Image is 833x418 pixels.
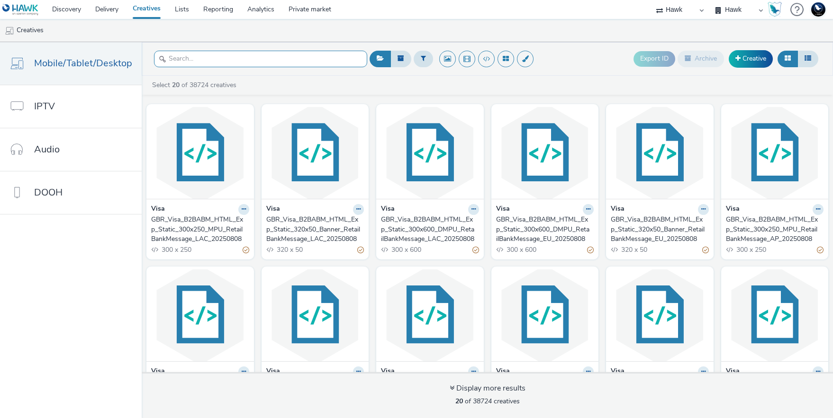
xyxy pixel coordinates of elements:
[620,245,647,254] span: 320 x 50
[496,215,594,244] a: GBR_Visa_B2BABM_HTML_Exp_Static_300x600_DMPU_RetailBankMessage_EU_20250808
[726,366,740,377] strong: Visa
[266,215,364,244] a: GBR_Visa_B2BABM_HTML_Exp_Static_320x50_Banner_RetailBankMessage_LAC_20250808
[34,99,55,113] span: IPTV
[702,245,709,255] div: Partially valid
[149,269,252,361] img: GBR_Visa_B2BABM_HTML_Exp_Static_300x600_DMPU_RetailBankMessage_AP_20250808 visual
[266,366,280,377] strong: Visa
[381,366,395,377] strong: Visa
[161,245,191,254] span: 300 x 250
[472,245,479,255] div: Partially valid
[811,2,825,17] img: Support Hawk
[266,215,361,244] div: GBR_Visa_B2BABM_HTML_Exp_Static_320x50_Banner_RetailBankMessage_LAC_20250808
[390,245,421,254] span: 300 x 600
[151,204,165,215] strong: Visa
[357,245,364,255] div: Partially valid
[611,366,625,377] strong: Visa
[151,215,245,244] div: GBR_Visa_B2BABM_HTML_Exp_Static_300x250_MPU_RetailBankMessage_LAC_20250808
[243,245,249,255] div: Partially valid
[450,383,525,394] div: Display more results
[496,366,510,377] strong: Visa
[726,204,740,215] strong: Visa
[381,204,395,215] strong: Visa
[455,397,520,406] span: of 38724 creatives
[611,215,705,244] div: GBR_Visa_B2BABM_HTML_Exp_Static_320x50_Banner_RetailBankMessage_EU_20250808
[817,245,824,255] div: Partially valid
[151,80,240,89] a: Select of 38724 creatives
[768,2,782,17] img: Hawk Academy
[2,4,39,16] img: undefined Logo
[506,245,536,254] span: 300 x 600
[5,26,14,36] img: mobile
[611,204,625,215] strong: Visa
[34,186,63,199] span: DOOH
[151,366,165,377] strong: Visa
[276,245,303,254] span: 320 x 50
[496,204,510,215] strong: Visa
[266,204,280,215] strong: Visa
[154,51,367,67] input: Search...
[264,269,367,361] img: GBR_Visa_B2BABM_HTML_Exp_Static_300x250_MPU_NewAnthemVideo_LAC_20250808 visual
[34,56,132,70] span: Mobile/Tablet/Desktop
[735,245,766,254] span: 300 x 250
[608,107,711,199] img: GBR_Visa_B2BABM_HTML_Exp_Static_320x50_Banner_RetailBankMessage_EU_20250808 visual
[264,107,367,199] img: GBR_Visa_B2BABM_HTML_Exp_Static_320x50_Banner_RetailBankMessage_LAC_20250808 visual
[455,397,463,406] strong: 20
[381,215,479,244] a: GBR_Visa_B2BABM_HTML_Exp_Static_300x600_DMPU_RetailBankMessage_LAC_20250808
[726,215,824,244] a: GBR_Visa_B2BABM_HTML_Exp_Static_300x250_MPU_RetailBankMessage_AP_20250808
[726,215,820,244] div: GBR_Visa_B2BABM_HTML_Exp_Static_300x250_MPU_RetailBankMessage_AP_20250808
[494,107,597,199] img: GBR_Visa_B2BABM_HTML_Exp_Static_300x600_DMPU_RetailBankMessage_EU_20250808 visual
[34,142,60,156] span: Audio
[608,269,711,361] img: GBR_Visa_B2BABM_HTML_Exp_Static_320x50_Banner_NewAnthemVideo_LAC_20250808 visual
[724,269,826,361] img: GBR_Visa_B2BABM_HTML_Exp_Static_320x50_MPU_RetailBankMessage_AP_20250808 visual
[149,107,252,199] img: GBR_Visa_B2BABM_HTML_Exp_Static_300x250_MPU_RetailBankMessage_LAC_20250808 visual
[172,80,180,89] strong: 20
[151,215,249,244] a: GBR_Visa_B2BABM_HTML_Exp_Static_300x250_MPU_RetailBankMessage_LAC_20250808
[379,269,481,361] img: GBR_Visa_B2BABM_HTML_Exp_Static_320x250_MPU_NewAnthemVideo_LAC_20250808 visual
[587,245,594,255] div: Partially valid
[768,2,786,17] a: Hawk Academy
[379,107,481,199] img: GBR_Visa_B2BABM_HTML_Exp_Static_300x600_DMPU_RetailBankMessage_LAC_20250808 visual
[611,215,709,244] a: GBR_Visa_B2BABM_HTML_Exp_Static_320x50_Banner_RetailBankMessage_EU_20250808
[496,215,590,244] div: GBR_Visa_B2BABM_HTML_Exp_Static_300x600_DMPU_RetailBankMessage_EU_20250808
[494,269,597,361] img: GBR_Visa_B2BABM_HTML_Exp_Static_300x600_DMPU_NewAnthemVideo_LAC_20250808 visual
[381,215,475,244] div: GBR_Visa_B2BABM_HTML_Exp_Static_300x600_DMPU_RetailBankMessage_LAC_20250808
